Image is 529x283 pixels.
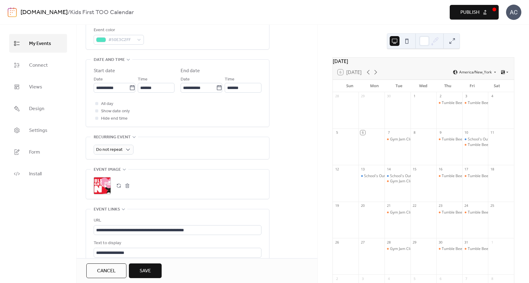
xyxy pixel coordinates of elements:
[70,7,134,18] b: Kids First TOO Calendar
[385,246,411,251] div: Gym Jam Clinicis
[436,246,462,251] div: Tumble Bee Open Play
[438,167,443,171] div: 16
[29,61,48,70] span: Connect
[9,56,67,74] a: Connect
[468,142,506,147] div: Tumble Bee Open Play
[490,240,494,244] div: 1
[412,240,417,244] div: 29
[385,210,411,215] div: Gym Jam Clinicis
[390,137,418,142] div: Gym Jam Clinicis
[101,115,128,122] span: Hide end time
[442,137,480,142] div: Tumble Bee Open Play
[9,99,67,118] a: Design
[490,167,494,171] div: 18
[94,134,131,141] span: Recurring event
[460,80,485,92] div: Fri
[412,203,417,208] div: 22
[358,173,385,179] div: School's Out Camp
[29,147,40,157] span: Form
[335,276,339,281] div: 2
[438,240,443,244] div: 30
[364,173,396,179] div: School's Out Camp
[385,173,411,179] div: School's Out Camp
[387,80,411,92] div: Tue
[485,80,509,92] div: Sat
[29,82,42,92] span: Views
[460,9,479,16] span: Publish
[9,77,67,96] a: Views
[86,263,126,278] button: Cancel
[385,179,411,184] div: Gym Jam Clinicis
[436,210,462,215] div: Tumble Bee Open Play
[97,267,116,275] span: Cancel
[386,94,391,99] div: 30
[94,177,111,194] div: ;
[459,70,492,74] span: America/New_York
[386,130,391,135] div: 7
[362,80,387,92] div: Mon
[360,167,365,171] div: 13
[29,169,42,179] span: Install
[94,217,260,224] div: URL
[29,126,47,135] span: Settings
[140,267,151,275] span: Save
[490,94,494,99] div: 4
[386,203,391,208] div: 21
[96,146,122,154] span: Do not repeat
[436,100,462,106] div: Tumble Bee Open Play
[464,167,469,171] div: 17
[438,94,443,99] div: 2
[9,143,67,161] a: Form
[101,108,130,115] span: Show date only
[108,36,134,44] span: #50E3C2FF
[412,94,417,99] div: 1
[442,100,480,106] div: Tumble Bee Open Play
[338,80,362,92] div: Sun
[490,276,494,281] div: 8
[138,76,148,83] span: Time
[94,76,103,83] span: Date
[462,246,488,251] div: Tumble Bee Open Play
[412,130,417,135] div: 8
[390,210,418,215] div: Gym Jam Clinicis
[386,240,391,244] div: 28
[438,203,443,208] div: 23
[335,240,339,244] div: 26
[462,100,488,106] div: Tumble Bee Open Play
[468,246,506,251] div: Tumble Bee Open Play
[462,137,488,142] div: School's Out Camp
[411,80,436,92] div: Wed
[462,142,488,147] div: Tumble Bee Open Play
[360,94,365,99] div: 29
[442,173,480,179] div: Tumble Bee Open Play
[412,276,417,281] div: 5
[360,203,365,208] div: 20
[436,80,460,92] div: Thu
[464,240,469,244] div: 31
[386,276,391,281] div: 4
[464,203,469,208] div: 24
[490,130,494,135] div: 11
[506,5,521,20] div: AC
[9,121,67,140] a: Settings
[94,240,260,247] div: Text to display
[464,276,469,281] div: 7
[490,203,494,208] div: 25
[94,27,143,34] div: Event color
[333,58,514,65] div: [DATE]
[94,166,121,173] span: Event image
[94,67,115,75] div: Start date
[360,240,365,244] div: 27
[360,130,365,135] div: 6
[385,137,411,142] div: Gym Jam Clinicis
[9,164,67,183] a: Install
[436,173,462,179] div: Tumble Bee Open Play
[390,179,418,184] div: Gym Jam Clinicis
[225,76,234,83] span: Time
[438,276,443,281] div: 6
[29,39,51,48] span: My Events
[462,210,488,215] div: Tumble Bee Open Play
[9,34,67,53] a: My Events
[335,203,339,208] div: 19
